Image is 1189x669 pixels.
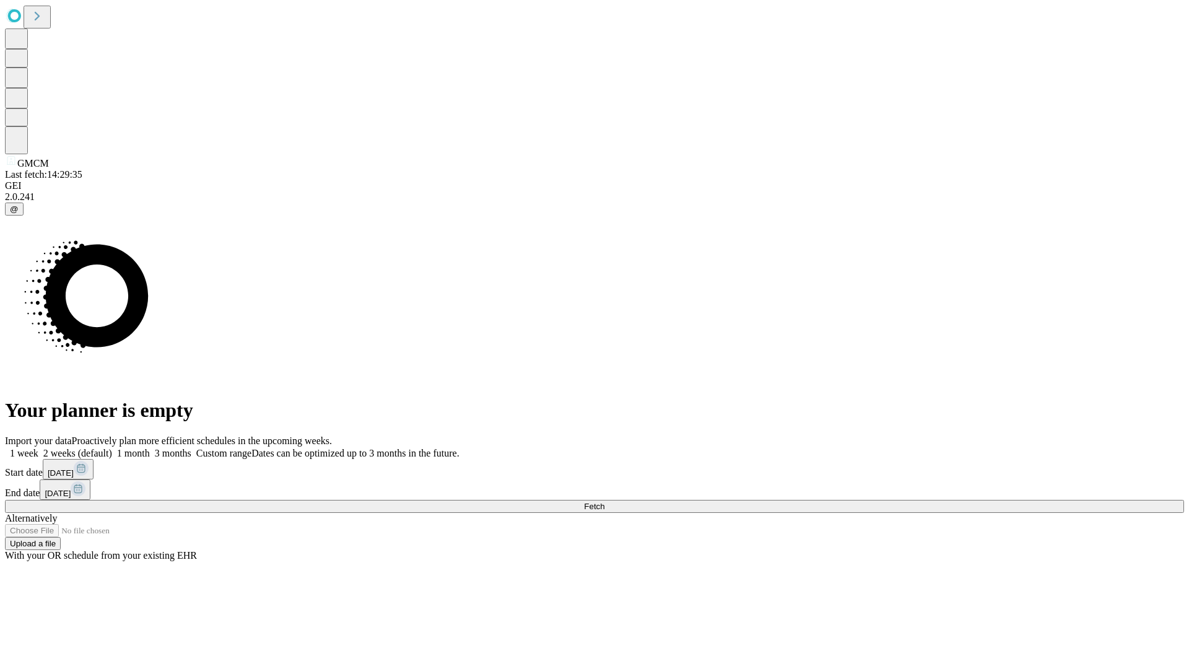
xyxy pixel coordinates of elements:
[5,399,1184,422] h1: Your planner is empty
[5,203,24,216] button: @
[48,468,74,478] span: [DATE]
[40,479,90,500] button: [DATE]
[117,448,150,458] span: 1 month
[45,489,71,498] span: [DATE]
[10,204,19,214] span: @
[196,448,251,458] span: Custom range
[5,435,72,446] span: Import your data
[5,191,1184,203] div: 2.0.241
[5,459,1184,479] div: Start date
[5,479,1184,500] div: End date
[155,448,191,458] span: 3 months
[5,537,61,550] button: Upload a file
[10,448,38,458] span: 1 week
[43,459,94,479] button: [DATE]
[584,502,604,511] span: Fetch
[251,448,459,458] span: Dates can be optimized up to 3 months in the future.
[5,180,1184,191] div: GEI
[5,513,57,523] span: Alternatively
[5,500,1184,513] button: Fetch
[17,158,49,168] span: GMCM
[72,435,332,446] span: Proactively plan more efficient schedules in the upcoming weeks.
[43,448,112,458] span: 2 weeks (default)
[5,169,82,180] span: Last fetch: 14:29:35
[5,550,197,561] span: With your OR schedule from your existing EHR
